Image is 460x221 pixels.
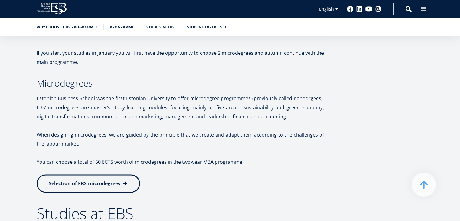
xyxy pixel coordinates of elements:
[7,84,56,90] span: One-year MBA (in Estonian)
[49,180,120,187] span: Selection of EBS microdegrees
[7,92,33,97] span: Two-year MBA
[375,6,381,12] a: Instagram
[144,0,163,6] span: Last Name
[37,206,324,221] h2: Studies at EBS
[2,100,5,104] input: Technology Innovation MBA
[37,130,324,148] p: When designing microdegrees, we are guided by the principle that we create and adapt them accordi...
[7,100,58,105] span: Technology Innovation MBA
[37,157,324,167] p: You can choose a total of 60 ECTS worth of microdegrees in the two-year MBA programme.
[356,6,362,12] a: Linkedin
[37,79,324,88] h3: Microdegrees
[146,24,175,30] a: Studies at EBS
[187,24,227,30] a: Student experience
[37,174,140,193] a: Selection of EBS microdegrees
[110,24,134,30] a: Programme
[365,6,372,12] a: Youtube
[37,24,97,30] a: Why choose this programme?
[2,92,5,96] input: Two-year MBA
[37,94,324,121] p: Estonian Business School was the first Estonian university to offer microdegree programmes (previ...
[37,48,324,67] p: If you start your studies in January you will first have the opportunity to choose 2 microdegrees...
[347,6,353,12] a: Facebook
[2,84,5,88] input: One-year MBA (in Estonian)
